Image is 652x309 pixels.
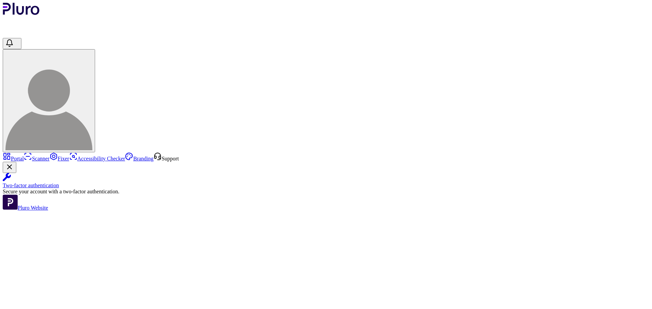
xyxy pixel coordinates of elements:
[3,49,95,152] button: פרקין עדי
[3,152,649,211] aside: Sidebar menu
[69,156,125,161] a: Accessibility Checker
[3,38,21,49] button: Open notifications, you have 379 new notifications
[3,189,649,195] div: Secure your account with a two-factor authentication.
[3,182,649,189] div: Two-factor authentication
[3,10,40,16] a: Logo
[3,162,16,173] button: Close Two-factor authentication notification
[3,205,48,211] a: Open Pluro Website
[24,156,50,161] a: Scanner
[5,63,92,150] img: פרקין עדי
[3,173,649,189] a: Two-factor authentication
[50,156,69,161] a: Fixer
[125,156,153,161] a: Branding
[3,156,24,161] a: Portal
[153,156,179,161] a: Open Support screen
